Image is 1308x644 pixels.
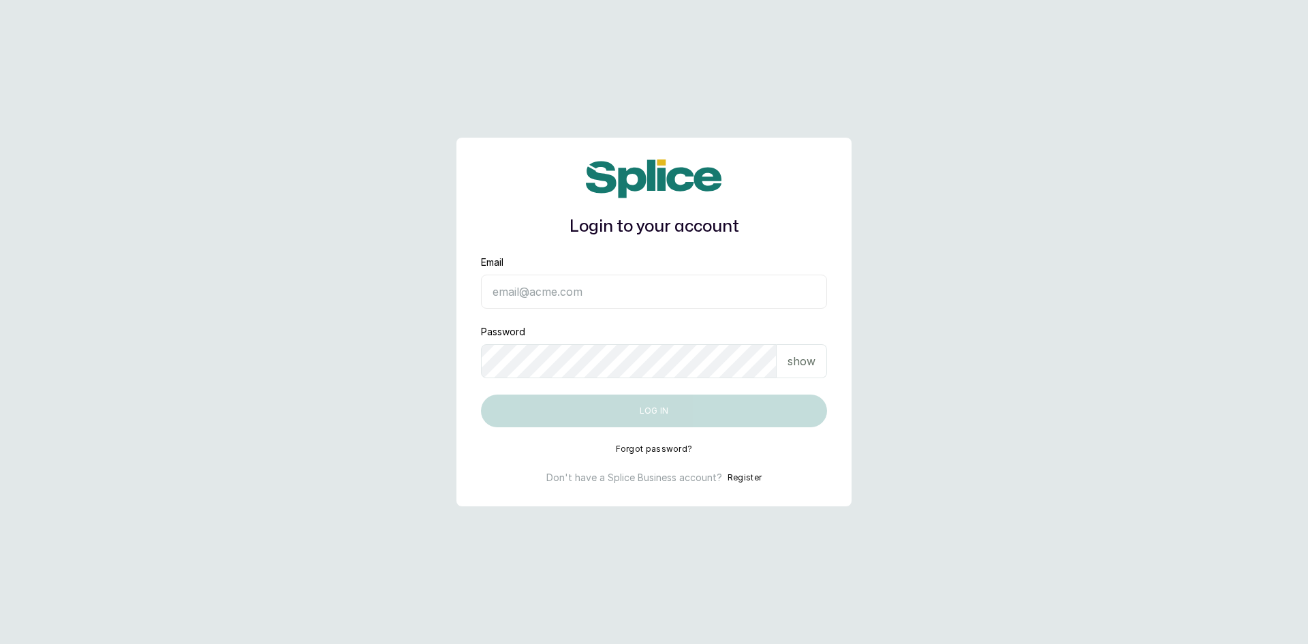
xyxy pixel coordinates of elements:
button: Register [728,471,762,485]
label: Email [481,256,503,269]
p: Don't have a Splice Business account? [546,471,722,485]
label: Password [481,325,525,339]
p: show [788,353,815,369]
h1: Login to your account [481,215,827,239]
input: email@acme.com [481,275,827,309]
button: Forgot password? [616,444,693,455]
button: Log in [481,395,827,427]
